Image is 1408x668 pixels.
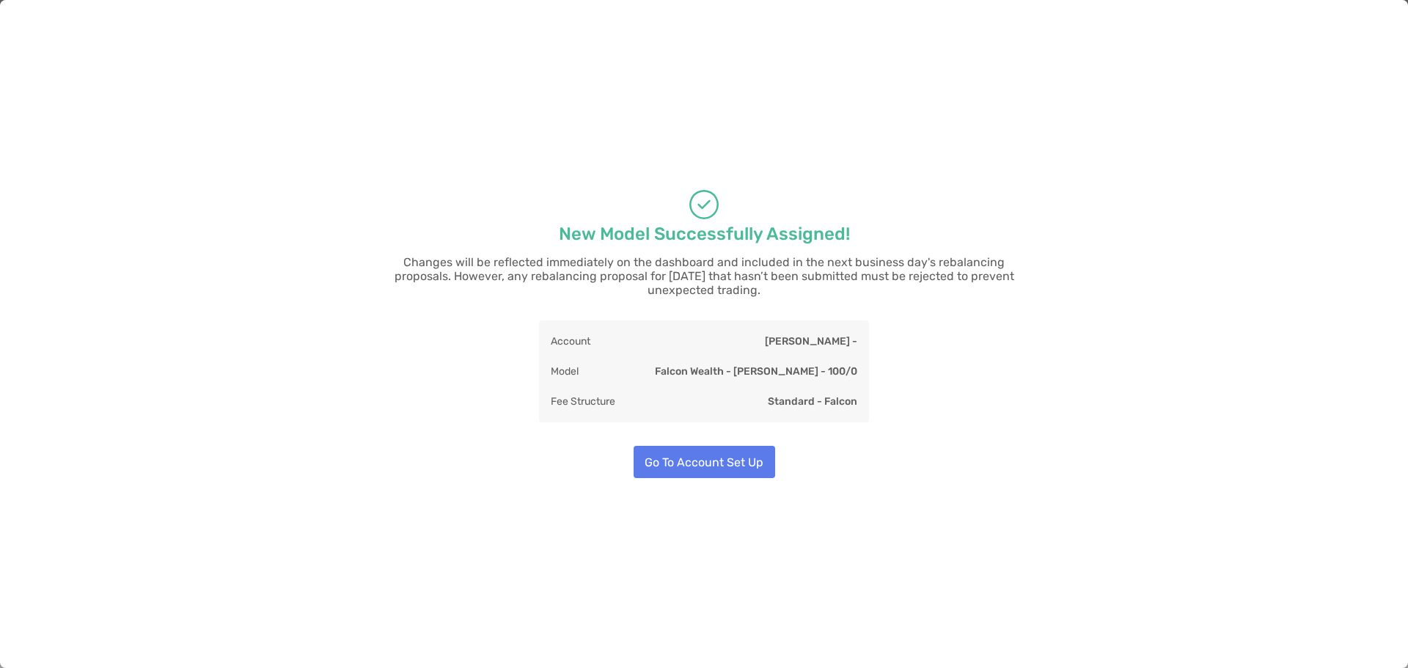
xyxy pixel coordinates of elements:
[765,332,857,350] p: [PERSON_NAME] -
[551,332,590,350] p: Account
[551,362,579,381] p: Model
[634,446,775,478] button: Go To Account Set Up
[551,392,615,411] p: Fee Structure
[768,392,857,411] p: Standard - Falcon
[374,255,1034,297] p: Changes will be reflected immediately on the dashboard and included in the next business day's re...
[655,362,857,381] p: Falcon Wealth - [PERSON_NAME] - 100/0
[559,225,850,243] p: New Model Successfully Assigned!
